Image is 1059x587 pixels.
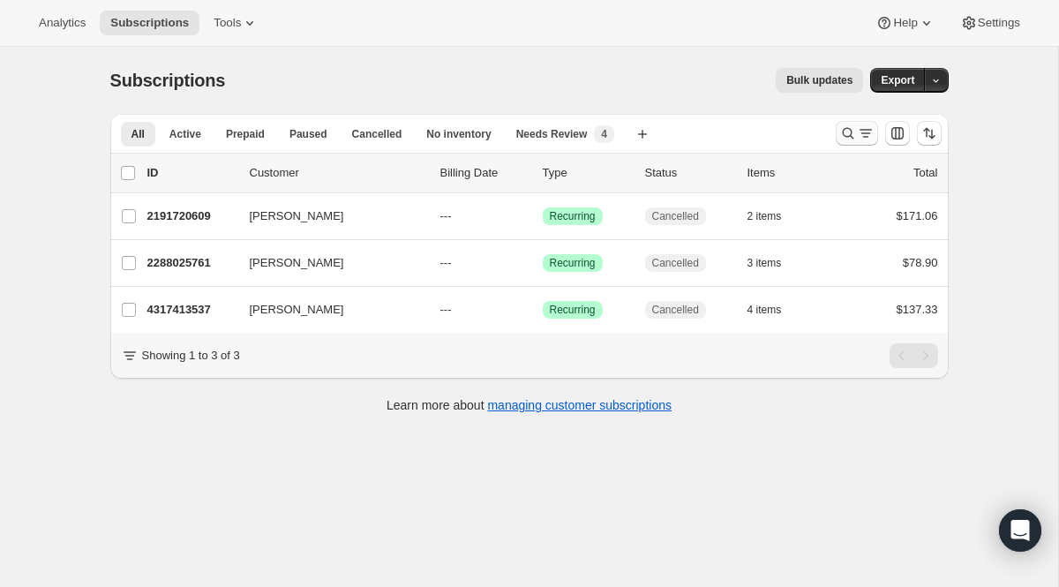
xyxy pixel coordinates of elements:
[147,207,236,225] p: 2191720609
[516,127,588,141] span: Needs Review
[250,254,344,272] span: [PERSON_NAME]
[203,11,269,35] button: Tools
[747,209,782,223] span: 2 items
[289,127,327,141] span: Paused
[226,127,265,141] span: Prepaid
[142,347,240,365] p: Showing 1 to 3 of 3
[652,303,699,317] span: Cancelled
[747,256,782,270] span: 3 items
[917,121,942,146] button: Sort the results
[747,297,801,322] button: 4 items
[147,297,938,322] div: 4317413537[PERSON_NAME]---SuccessRecurringCancelled4 items$137.33
[147,204,938,229] div: 2191720609[PERSON_NAME]---SuccessRecurringCancelled2 items$171.06
[747,204,801,229] button: 2 items
[550,209,596,223] span: Recurring
[786,73,852,87] span: Bulk updates
[147,251,938,275] div: 2288025761[PERSON_NAME]---SuccessRecurringCancelled3 items$78.90
[776,68,863,93] button: Bulk updates
[836,121,878,146] button: Search and filter results
[131,127,145,141] span: All
[999,509,1041,552] div: Open Intercom Messenger
[110,16,189,30] span: Subscriptions
[897,209,938,222] span: $171.06
[147,301,236,319] p: 4317413537
[950,11,1031,35] button: Settings
[147,254,236,272] p: 2288025761
[550,303,596,317] span: Recurring
[893,16,917,30] span: Help
[652,209,699,223] span: Cancelled
[543,164,631,182] div: Type
[440,164,529,182] p: Billing Date
[881,73,914,87] span: Export
[147,164,938,182] div: IDCustomerBilling DateTypeStatusItemsTotal
[487,398,672,412] a: managing customer subscriptions
[100,11,199,35] button: Subscriptions
[913,164,937,182] p: Total
[870,68,925,93] button: Export
[978,16,1020,30] span: Settings
[440,256,452,269] span: ---
[28,11,96,35] button: Analytics
[239,202,416,230] button: [PERSON_NAME]
[426,127,491,141] span: No inventory
[865,11,945,35] button: Help
[645,164,733,182] p: Status
[110,71,226,90] span: Subscriptions
[628,122,657,147] button: Create new view
[250,164,426,182] p: Customer
[897,303,938,316] span: $137.33
[147,164,236,182] p: ID
[250,207,344,225] span: [PERSON_NAME]
[652,256,699,270] span: Cancelled
[440,209,452,222] span: ---
[250,301,344,319] span: [PERSON_NAME]
[747,251,801,275] button: 3 items
[747,303,782,317] span: 4 items
[239,296,416,324] button: [PERSON_NAME]
[39,16,86,30] span: Analytics
[440,303,452,316] span: ---
[747,164,836,182] div: Items
[903,256,938,269] span: $78.90
[352,127,402,141] span: Cancelled
[550,256,596,270] span: Recurring
[169,127,201,141] span: Active
[890,343,938,368] nav: Pagination
[239,249,416,277] button: [PERSON_NAME]
[601,127,607,141] span: 4
[387,396,672,414] p: Learn more about
[214,16,241,30] span: Tools
[885,121,910,146] button: Customize table column order and visibility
